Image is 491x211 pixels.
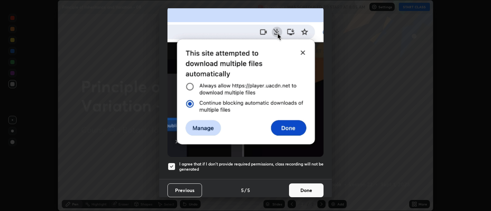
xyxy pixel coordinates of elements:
[241,187,244,194] h4: 5
[289,183,324,197] button: Done
[167,183,202,197] button: Previous
[244,187,247,194] h4: /
[179,161,324,172] h5: I agree that if I don't provide required permissions, class recording will not be generated
[247,187,250,194] h4: 5
[167,6,324,157] img: downloads-permission-blocked.gif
